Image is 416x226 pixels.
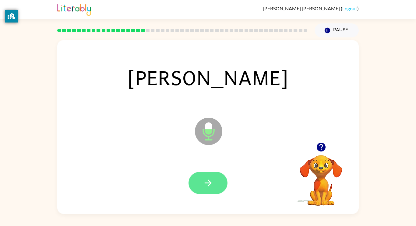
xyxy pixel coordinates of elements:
span: [PERSON_NAME] [118,61,298,93]
a: Logout [342,5,357,11]
img: Literably [57,2,91,16]
button: Pause [315,23,359,37]
video: Your browser must support playing .mp4 files to use Literably. Please try using another browser. [291,146,351,207]
button: privacy banner [5,10,18,23]
span: [PERSON_NAME] [PERSON_NAME] [263,5,341,11]
div: ( ) [263,5,359,11]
